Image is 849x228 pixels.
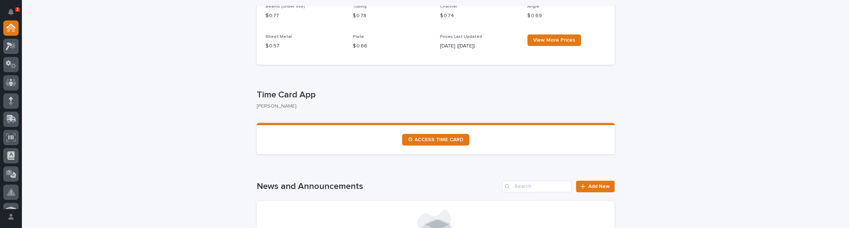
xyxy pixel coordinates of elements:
span: Channel [440,4,457,9]
span: Tubing [353,4,367,9]
span: Prices Last Updated [440,35,482,39]
p: $ 0.78 [353,12,431,20]
span: ⏲ ACCESS TIME CARD [408,137,463,142]
a: Add New [576,181,614,192]
p: $ 0.66 [353,42,431,50]
p: 3 [16,7,19,12]
span: View More Prices [533,38,575,43]
span: Sheet Metal [265,35,292,39]
p: $ 0.57 [265,42,344,50]
div: Notifications3 [9,9,19,20]
a: View More Prices [527,34,581,46]
button: Notifications [3,4,19,20]
p: $ 0.77 [265,12,344,20]
p: [PERSON_NAME] [257,103,609,109]
p: [DATE] ([DATE]) [440,42,519,50]
span: Add New [588,184,610,189]
p: $ 0.69 [527,12,606,20]
span: Beams (under 55#) [265,4,305,9]
p: $ 0.74 [440,12,519,20]
h1: News and Announcements [257,181,500,192]
a: ⏲ ACCESS TIME CARD [402,134,469,146]
input: Search [502,181,571,192]
span: Plate [353,35,364,39]
span: Angle [527,4,539,9]
p: Time Card App [257,90,612,100]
